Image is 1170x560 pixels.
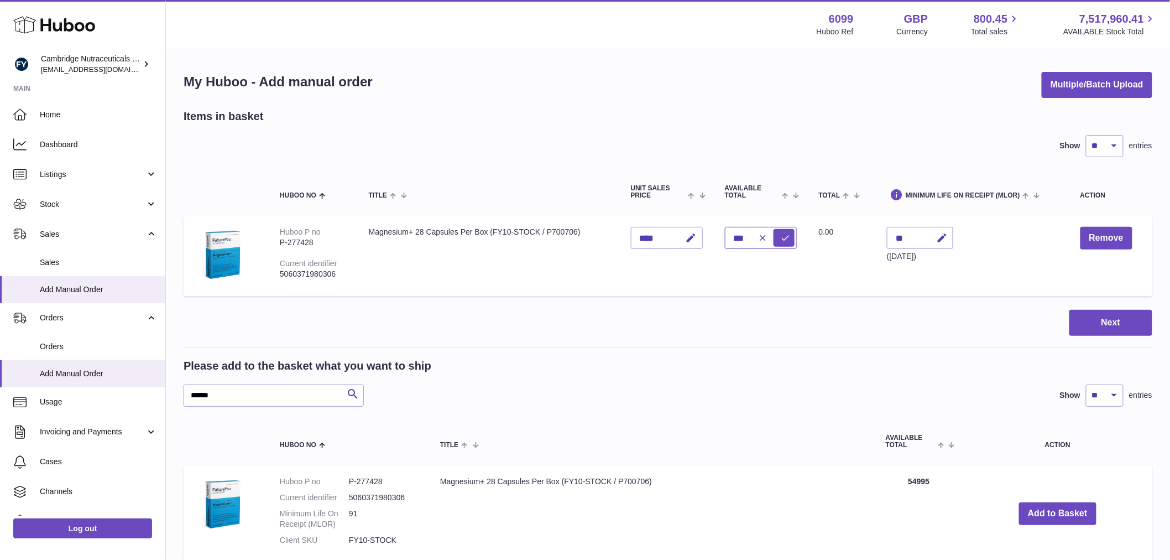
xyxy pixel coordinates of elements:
span: Orders [40,341,157,352]
h1: My Huboo - Add manual order [184,73,373,91]
button: Add to Basket [1019,502,1096,525]
a: 800.45 Total sales [971,12,1020,37]
span: Minimum Life On Receipt (MLOR) [906,192,1020,199]
div: Huboo Ref [817,27,854,37]
span: AVAILABLE Total [725,185,780,199]
strong: 6099 [829,12,854,27]
span: Channels [40,486,157,497]
div: Current identifier [280,259,337,268]
img: Magnesium+ 28 Capsules Per Box (FY10-STOCK / P700706) [195,227,250,282]
div: Action [1080,192,1141,199]
a: Log out [13,518,152,538]
div: ([DATE]) [887,251,953,262]
label: Show [1060,141,1080,151]
div: Cambridge Nutraceuticals Ltd [41,54,140,75]
span: Cases [40,457,157,467]
span: Title [369,192,387,199]
span: Add Manual Order [40,284,157,295]
img: internalAdmin-6099@internal.huboo.com [13,56,30,72]
button: Next [1069,310,1152,336]
button: Remove [1080,227,1132,250]
span: Orders [40,313,145,323]
img: Magnesium+ 28 Capsules Per Box (FY10-STOCK / P700706) [195,476,250,532]
a: 7,517,960.41 AVAILABLE Stock Total [1063,12,1157,37]
div: P-277428 [280,237,347,248]
span: Title [440,442,458,449]
span: Listings [40,169,145,180]
span: Sales [40,257,157,268]
span: entries [1129,141,1152,151]
div: 5060371980306 [280,269,347,279]
td: Magnesium+ 28 Capsules Per Box (FY10-STOCK / P700706) [358,216,620,296]
span: Invoicing and Payments [40,427,145,437]
span: AVAILABLE Total [886,434,935,449]
span: Add Manual Order [40,369,157,379]
span: [EMAIL_ADDRESS][DOMAIN_NAME] [41,65,163,74]
th: Action [963,423,1152,460]
span: entries [1129,390,1152,401]
span: Stock [40,199,145,210]
button: Multiple/Batch Upload [1042,72,1152,98]
dd: FY10-STOCK [349,535,418,546]
span: 800.45 [974,12,1007,27]
span: Home [40,110,157,120]
dt: Huboo P no [280,476,349,487]
h2: Items in basket [184,109,264,124]
span: Sales [40,229,145,240]
span: Unit Sales Price [631,185,686,199]
div: Currency [897,27,928,37]
dt: Current identifier [280,492,349,503]
span: Dashboard [40,139,157,150]
span: Total [819,192,840,199]
h2: Please add to the basket what you want to ship [184,359,431,374]
div: Huboo P no [280,227,321,236]
span: Huboo no [280,442,316,449]
span: 0.00 [819,227,834,236]
dt: Client SKU [280,535,349,546]
span: 7,517,960.41 [1079,12,1144,27]
strong: GBP [904,12,928,27]
dd: 5060371980306 [349,492,418,503]
span: AVAILABLE Stock Total [1063,27,1157,37]
dd: P-277428 [349,476,418,487]
span: Usage [40,397,157,407]
dd: 91 [349,509,418,530]
label: Show [1060,390,1080,401]
dt: Minimum Life On Receipt (MLOR) [280,509,349,530]
span: Total sales [971,27,1020,37]
span: Huboo no [280,192,316,199]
